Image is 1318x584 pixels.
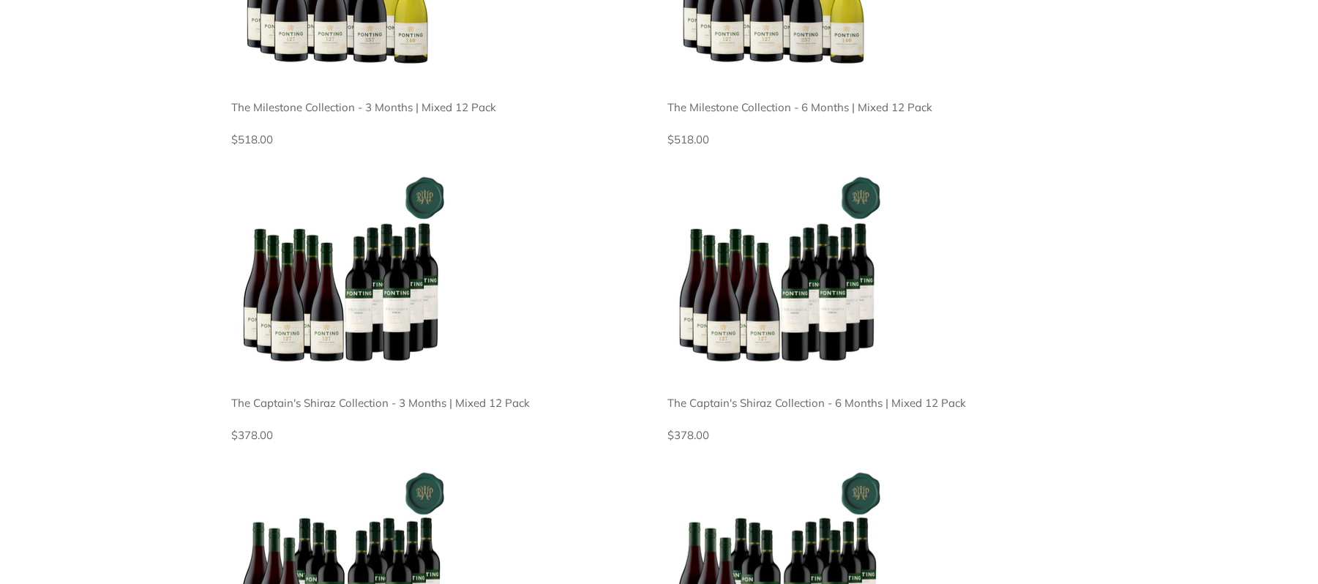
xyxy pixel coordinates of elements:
img: The Captain's Shiraz Collection - 3 Months | Mixed 12 Pack [232,173,452,392]
a: The Captain's Shiraz Collection - 6 Months | Mixed 12 Pack The Captain's Shiraz Collection - 6 Mo... [668,173,1087,457]
p: The Milestone Collection - 6 Months | Mixed 12 Pack [668,97,1087,119]
p: $518.00 [668,129,1087,151]
a: The Captain's Shiraz Collection - 3 Months | Mixed 12 Pack The Captain's Shiraz Collection - 3 Mo... [232,173,651,457]
p: $378.00 [668,424,1087,446]
img: The Captain's Shiraz Collection - 6 Months | Mixed 12 Pack [668,173,888,392]
p: The Captain's Shiraz Collection - 6 Months | Mixed 12 Pack [668,392,1087,414]
p: The Captain's Shiraz Collection - 3 Months | Mixed 12 Pack [232,392,651,414]
p: The Milestone Collection - 3 Months | Mixed 12 Pack [232,97,651,119]
p: $378.00 [232,424,651,446]
p: $518.00 [232,129,651,151]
